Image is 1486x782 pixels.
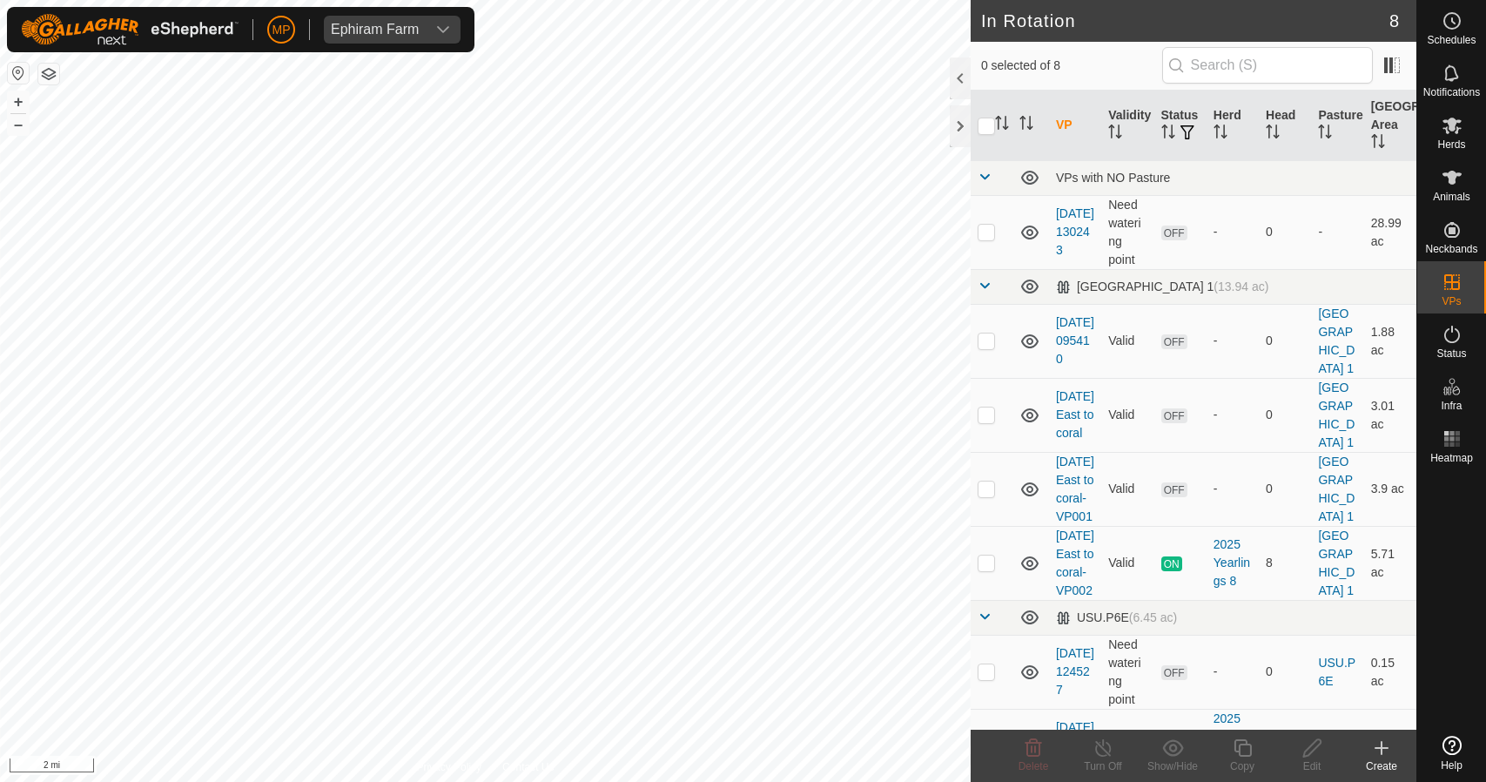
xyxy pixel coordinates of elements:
span: ON [1161,556,1182,571]
th: Pasture [1311,91,1363,161]
a: [GEOGRAPHIC_DATA] 1 [1318,455,1355,523]
span: (6.45 ac) [1129,610,1177,624]
div: Create [1347,758,1416,774]
td: 0 [1259,635,1311,709]
p-sorticon: Activate to sort [1318,127,1332,141]
button: – [8,114,29,135]
div: - [1214,223,1252,241]
div: VPs with NO Pasture [1056,171,1409,185]
div: Edit [1277,758,1347,774]
td: 5.71 ac [1364,526,1416,600]
a: [DATE] 124527 [1056,646,1094,697]
span: Neckbands [1425,244,1477,254]
span: Notifications [1423,87,1480,98]
div: Turn Off [1068,758,1138,774]
a: [DATE] 130243 [1056,206,1094,257]
p-sorticon: Activate to sort [1371,137,1385,151]
button: + [8,91,29,112]
h2: In Rotation [981,10,1389,31]
td: 0 [1259,304,1311,378]
button: Map Layers [38,64,59,84]
span: Ephiram Farm [324,16,426,44]
span: Delete [1019,760,1049,772]
p-sorticon: Activate to sort [1161,127,1175,141]
a: [GEOGRAPHIC_DATA] 1 [1318,529,1355,597]
div: - [1214,332,1252,350]
span: Animals [1433,192,1470,202]
span: Schedules [1427,35,1476,45]
td: 8 [1259,526,1311,600]
td: 0.15 ac [1364,635,1416,709]
td: 28.99 ac [1364,195,1416,269]
div: Ephiram Farm [331,23,419,37]
td: 1.88 ac [1364,304,1416,378]
td: Valid [1101,304,1153,378]
td: - [1311,195,1363,269]
p-sorticon: Activate to sort [1266,127,1280,141]
th: Herd [1207,91,1259,161]
span: MP [272,21,291,39]
th: Validity [1101,91,1153,161]
input: Search (S) [1162,47,1373,84]
div: - [1214,406,1252,424]
div: [GEOGRAPHIC_DATA] 1 [1056,280,1268,294]
span: OFF [1161,482,1187,497]
a: [GEOGRAPHIC_DATA] 1 [1318,381,1355,449]
span: Heatmap [1430,453,1473,463]
span: VPs [1442,296,1461,307]
span: 8 [1389,8,1399,34]
div: - [1214,480,1252,498]
p-sorticon: Activate to sort [995,118,1009,132]
span: Help [1441,760,1462,771]
div: Copy [1207,758,1277,774]
td: Need watering point [1101,195,1153,269]
td: 0 [1259,195,1311,269]
th: Status [1154,91,1207,161]
td: 3.9 ac [1364,452,1416,526]
td: Need watering point [1101,635,1153,709]
p-sorticon: Activate to sort [1019,118,1033,132]
a: [DATE] East to coral-VP002 [1056,529,1094,597]
div: - [1214,663,1252,681]
p-sorticon: Activate to sort [1214,127,1227,141]
a: [DATE] East to coral [1056,389,1094,440]
td: 3.01 ac [1364,378,1416,452]
span: OFF [1161,665,1187,680]
th: Head [1259,91,1311,161]
td: 0 [1259,378,1311,452]
span: OFF [1161,334,1187,349]
p-sorticon: Activate to sort [1108,127,1122,141]
td: 0 [1259,452,1311,526]
td: Valid [1101,378,1153,452]
a: [DATE] East to coral-VP001 [1056,455,1094,523]
img: Gallagher Logo [21,14,239,45]
td: Valid [1101,452,1153,526]
span: Status [1436,348,1466,359]
th: VP [1049,91,1101,161]
button: Reset Map [8,63,29,84]
a: USU.P6E [1318,656,1355,688]
th: [GEOGRAPHIC_DATA] Area [1364,91,1416,161]
a: [DATE] 095410 [1056,315,1094,366]
div: dropdown trigger [426,16,461,44]
span: (13.94 ac) [1214,280,1268,293]
a: [GEOGRAPHIC_DATA] 1 [1318,307,1355,375]
a: [DATE] 060500 [1056,720,1094,771]
span: OFF [1161,226,1187,240]
div: 2025 Yearlings 8 [1214,536,1252,590]
span: 0 selected of 8 [981,57,1162,75]
div: USU.P6E [1056,610,1177,625]
a: Contact Us [502,759,554,775]
a: Help [1417,729,1486,778]
div: Show/Hide [1138,758,1207,774]
span: Herds [1437,139,1465,150]
td: Valid [1101,526,1153,600]
span: OFF [1161,408,1187,423]
span: Infra [1441,401,1462,411]
a: Privacy Policy [416,759,481,775]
